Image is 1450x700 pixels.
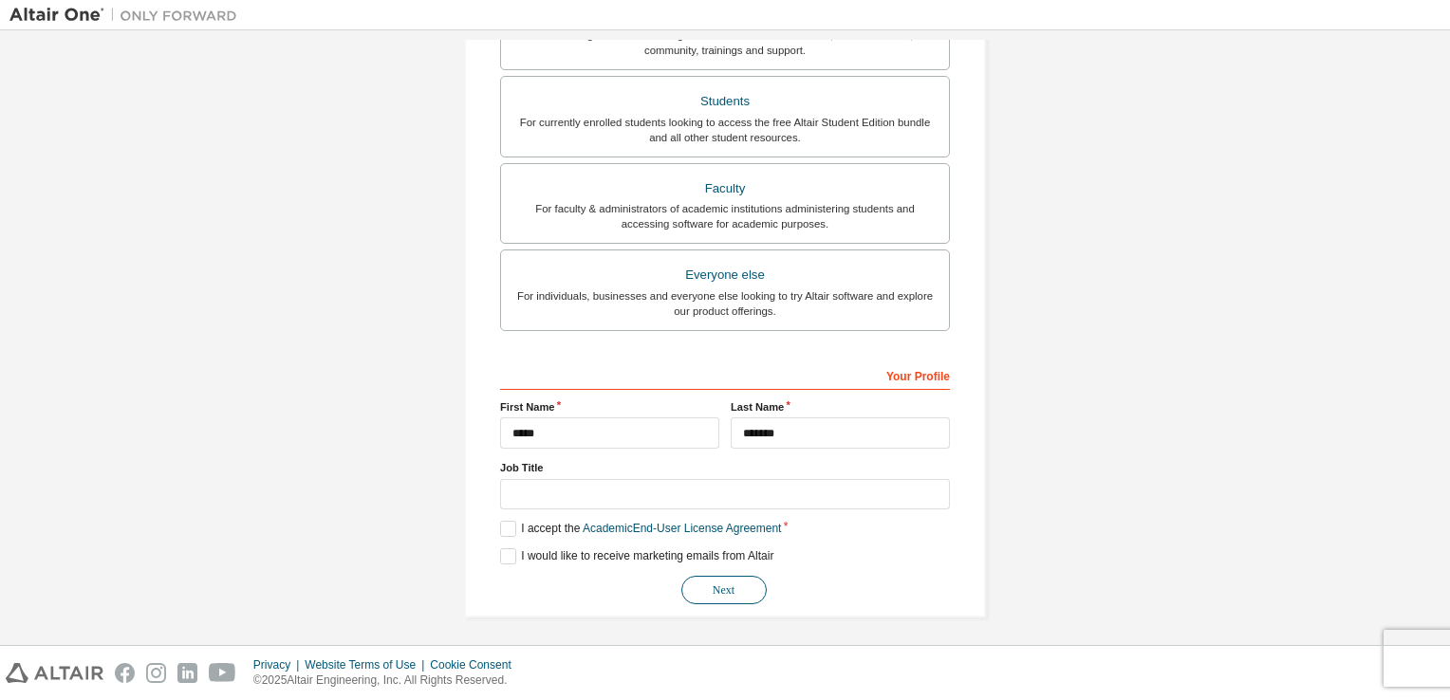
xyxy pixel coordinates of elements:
label: I would like to receive marketing emails from Altair [500,548,773,564]
div: Students [512,88,938,115]
label: I accept the [500,521,781,537]
p: © 2025 Altair Engineering, Inc. All Rights Reserved. [253,672,523,689]
label: First Name [500,399,719,414]
img: altair_logo.svg [6,663,103,683]
div: Website Terms of Use [305,657,430,672]
label: Last Name [731,399,950,414]
img: youtube.svg [209,663,236,683]
div: Cookie Consent [430,657,522,672]
img: instagram.svg [146,663,166,683]
img: linkedin.svg [177,663,197,683]
div: Everyone else [512,262,938,288]
div: For existing customers looking to access software downloads, HPC resources, community, trainings ... [512,28,938,58]
a: Academic End-User License Agreement [583,522,781,535]
button: Next [681,576,767,604]
img: facebook.svg [115,663,135,683]
label: Job Title [500,460,950,475]
div: Privacy [253,657,305,672]
div: For faculty & administrators of academic institutions administering students and accessing softwa... [512,201,938,231]
div: Faculty [512,175,938,202]
img: Altair One [9,6,247,25]
div: Your Profile [500,359,950,390]
div: For individuals, businesses and everyone else looking to try Altair software and explore our prod... [512,288,938,319]
div: For currently enrolled students looking to access the free Altair Student Edition bundle and all ... [512,115,938,145]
